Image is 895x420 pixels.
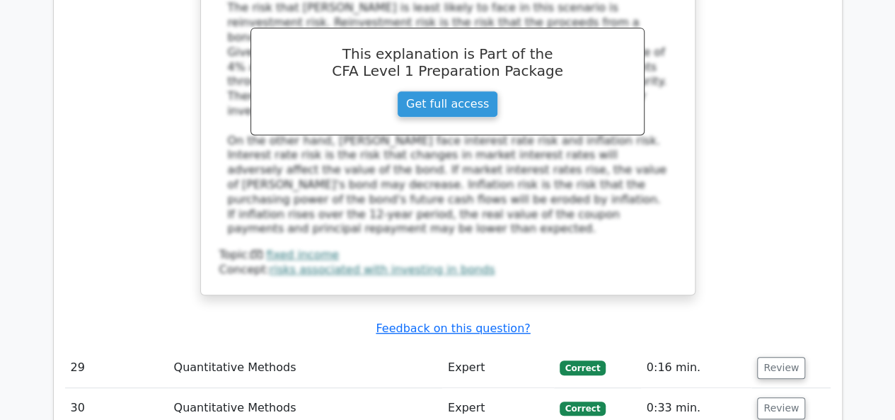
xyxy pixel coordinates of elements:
button: Review [757,357,805,379]
td: Quantitative Methods [168,348,442,388]
td: 29 [65,348,168,388]
span: Correct [560,361,606,375]
span: Correct [560,402,606,416]
div: Topic: [219,248,676,263]
td: 0:16 min. [641,348,752,388]
button: Review [757,397,805,419]
div: The risk that [PERSON_NAME] is least likely to face in this scenario is reinvestment risk. Reinve... [228,1,668,237]
a: risks associated with investing in bonds [270,263,495,276]
a: fixed income [266,248,339,261]
a: Get full access [397,91,498,118]
a: Feedback on this question? [376,322,530,335]
td: Expert [442,348,554,388]
div: Concept: [219,263,676,278]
